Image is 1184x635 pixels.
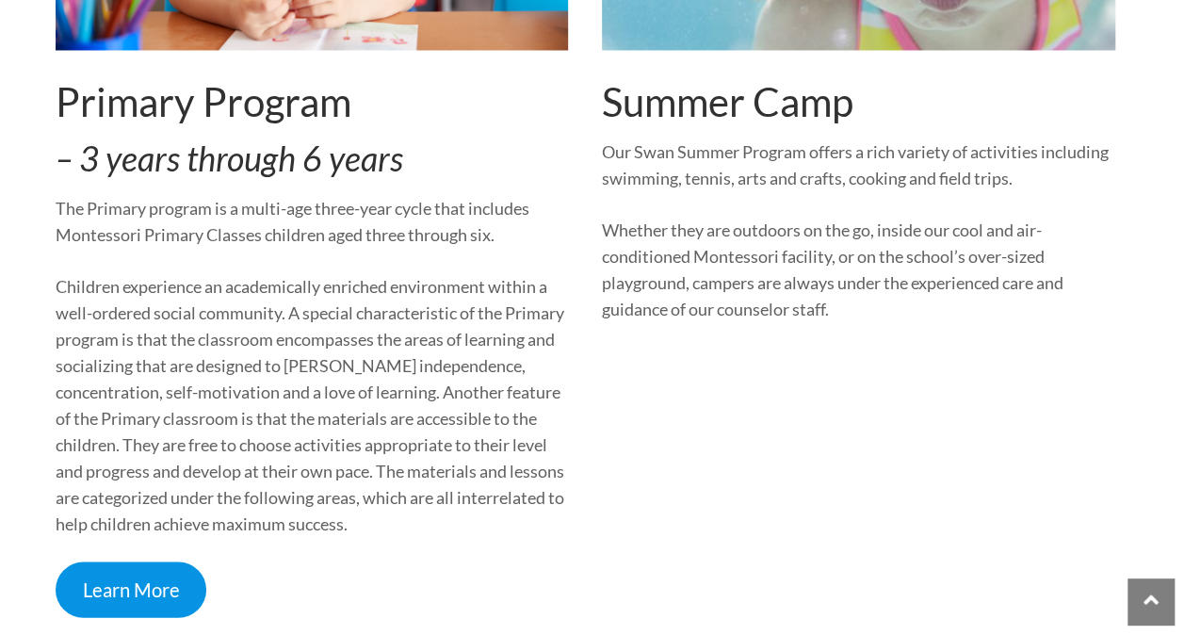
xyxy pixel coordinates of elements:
[56,562,207,617] a: Learn More
[602,216,1115,321] p: Whether they are outdoors on the go, inside our cool and air-conditioned Montessori facility, or ...
[602,78,1115,125] h2: Summer Camp
[56,194,569,247] p: The Primary program is a multi-age three-year cycle that includes Montessori Primary Classes chil...
[56,272,569,536] p: Children experience an academically enriched environment within a well-ordered social community. ...
[56,137,403,178] em: – 3 years through 6 years
[56,78,569,125] h2: Primary Program
[602,138,1115,190] p: Our Swan Summer Program offers a rich variety of activities including swimming, tennis, arts and ...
